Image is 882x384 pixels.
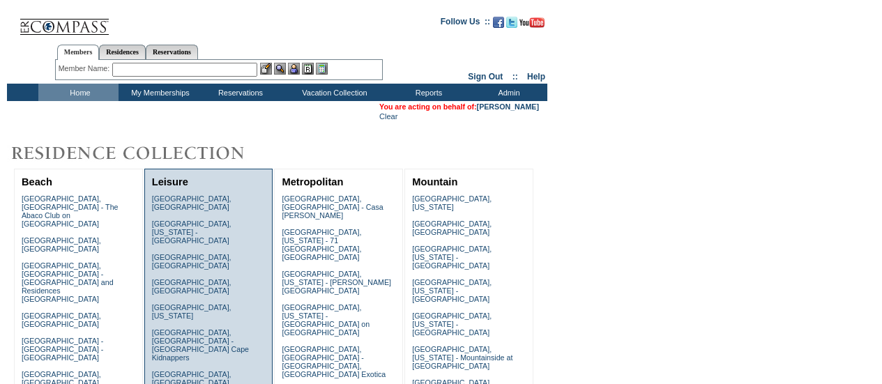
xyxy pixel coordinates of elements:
[316,63,328,75] img: b_calculator.gif
[260,63,272,75] img: b_edit.gif
[302,63,314,75] img: Reservations
[22,261,114,303] a: [GEOGRAPHIC_DATA], [GEOGRAPHIC_DATA] - [GEOGRAPHIC_DATA] and Residences [GEOGRAPHIC_DATA]
[119,84,199,101] td: My Memberships
[282,228,361,261] a: [GEOGRAPHIC_DATA], [US_STATE] - 71 [GEOGRAPHIC_DATA], [GEOGRAPHIC_DATA]
[379,112,397,121] a: Clear
[38,84,119,101] td: Home
[387,84,467,101] td: Reports
[152,176,188,187] a: Leisure
[512,72,518,82] span: ::
[493,17,504,28] img: Become our fan on Facebook
[99,45,146,59] a: Residences
[282,176,343,187] a: Metropolitan
[468,72,503,82] a: Sign Out
[282,345,386,378] a: [GEOGRAPHIC_DATA], [GEOGRAPHIC_DATA] - [GEOGRAPHIC_DATA], [GEOGRAPHIC_DATA] Exotica
[506,17,517,28] img: Follow us on Twitter
[288,63,300,75] img: Impersonate
[7,21,18,22] img: i.gif
[152,303,231,320] a: [GEOGRAPHIC_DATA], [US_STATE]
[59,63,112,75] div: Member Name:
[412,312,492,337] a: [GEOGRAPHIC_DATA], [US_STATE] - [GEOGRAPHIC_DATA]
[467,84,547,101] td: Admin
[152,194,231,211] a: [GEOGRAPHIC_DATA], [GEOGRAPHIC_DATA]
[146,45,198,59] a: Reservations
[412,220,492,236] a: [GEOGRAPHIC_DATA], [GEOGRAPHIC_DATA]
[282,270,391,295] a: [GEOGRAPHIC_DATA], [US_STATE] - [PERSON_NAME][GEOGRAPHIC_DATA]
[412,245,492,270] a: [GEOGRAPHIC_DATA], [US_STATE] - [GEOGRAPHIC_DATA]
[527,72,545,82] a: Help
[22,236,101,253] a: [GEOGRAPHIC_DATA], [GEOGRAPHIC_DATA]
[152,253,231,270] a: [GEOGRAPHIC_DATA], [GEOGRAPHIC_DATA]
[519,17,545,28] img: Subscribe to our YouTube Channel
[379,102,539,111] span: You are acting on behalf of:
[412,345,512,370] a: [GEOGRAPHIC_DATA], [US_STATE] - Mountainside at [GEOGRAPHIC_DATA]
[441,15,490,32] td: Follow Us ::
[7,139,279,167] img: Destinations by Exclusive Resorts
[279,84,387,101] td: Vacation Collection
[19,7,109,36] img: Compass Home
[152,220,231,245] a: [GEOGRAPHIC_DATA], [US_STATE] - [GEOGRAPHIC_DATA]
[274,63,286,75] img: View
[412,278,492,303] a: [GEOGRAPHIC_DATA], [US_STATE] - [GEOGRAPHIC_DATA]
[22,312,101,328] a: [GEOGRAPHIC_DATA], [GEOGRAPHIC_DATA]
[199,84,279,101] td: Reservations
[412,176,457,187] a: Mountain
[152,328,249,362] a: [GEOGRAPHIC_DATA], [GEOGRAPHIC_DATA] - [GEOGRAPHIC_DATA] Cape Kidnappers
[57,45,100,60] a: Members
[282,194,383,220] a: [GEOGRAPHIC_DATA], [GEOGRAPHIC_DATA] - Casa [PERSON_NAME]
[412,194,492,211] a: [GEOGRAPHIC_DATA], [US_STATE]
[477,102,539,111] a: [PERSON_NAME]
[493,21,504,29] a: Become our fan on Facebook
[22,176,52,187] a: Beach
[519,21,545,29] a: Subscribe to our YouTube Channel
[22,194,119,228] a: [GEOGRAPHIC_DATA], [GEOGRAPHIC_DATA] - The Abaco Club on [GEOGRAPHIC_DATA]
[506,21,517,29] a: Follow us on Twitter
[152,278,231,295] a: [GEOGRAPHIC_DATA], [GEOGRAPHIC_DATA]
[282,303,370,337] a: [GEOGRAPHIC_DATA], [US_STATE] - [GEOGRAPHIC_DATA] on [GEOGRAPHIC_DATA]
[22,337,103,362] a: [GEOGRAPHIC_DATA] - [GEOGRAPHIC_DATA] - [GEOGRAPHIC_DATA]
